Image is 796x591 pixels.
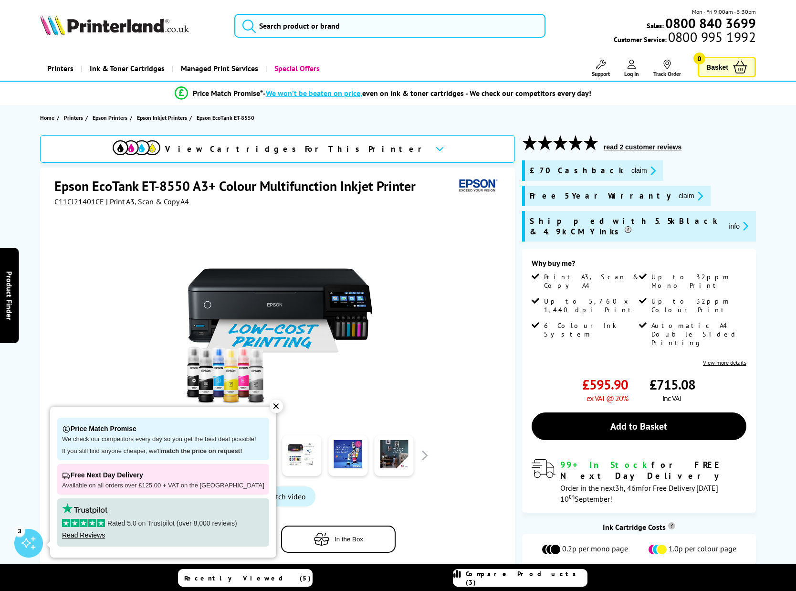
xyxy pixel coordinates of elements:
[64,113,85,123] a: Printers
[54,197,104,206] span: C11CJ21401CE
[669,544,736,555] span: 1.0p per colour page
[455,177,499,195] img: Epson
[62,482,264,490] p: Available on all orders over £125.00 + VAT on the [GEOGRAPHIC_DATA]
[647,21,664,30] span: Sales:
[62,422,264,435] p: Price Match Promise
[664,19,756,28] a: 0800 840 3699
[698,57,756,77] a: Basket 0
[62,519,105,527] img: stars-5.svg
[601,143,684,151] button: read 2 customer reviews
[197,113,254,123] span: Epson EcoTank ET-8550
[466,570,587,587] span: Compare Products (3)
[137,113,189,123] a: Epson Inkjet Printers
[544,297,637,314] span: Up to 5,760 x 1,440 dpi Print
[582,376,628,393] span: £595.90
[592,70,610,77] span: Support
[665,14,756,32] b: 0800 840 3699
[263,88,591,98] div: - even on ink & toner cartridges - We check our competitors every day!
[651,297,744,314] span: Up to 32ppm Colour Print
[662,393,682,403] span: inc VAT
[62,519,264,528] p: Rated 5.0 on Trustpilot (over 8,000 reviews)
[651,273,744,290] span: Up to 32ppm Mono Print
[703,359,746,366] a: View more details
[93,113,127,123] span: Epson Printers
[335,536,363,543] span: In the Box
[90,56,165,81] span: Ink & Toner Cartridges
[592,60,610,77] a: Support
[21,85,745,102] li: modal_Promise
[165,144,428,154] span: View Cartridges For This Printer
[668,522,675,529] sup: Cost per page
[197,113,257,123] a: Epson EcoTank ET-8550
[569,492,575,501] sup: th
[62,531,105,539] a: Read Reviews
[667,32,756,42] span: 0800 995 1992
[614,32,756,44] span: Customer Service:
[281,526,396,553] button: In the Box
[706,61,728,74] span: Basket
[62,447,264,455] p: If you still find anyone cheaper, we'll
[184,574,311,582] span: Recently Viewed (5)
[560,483,718,504] span: Order in the next for Free Delivery [DATE] 10 September!
[40,113,57,123] a: Home
[93,113,130,123] a: Epson Printers
[522,522,756,532] div: Ink Cartridge Costs
[532,412,746,440] a: Add to Basket
[81,56,172,81] a: Ink & Toner Cartridges
[530,216,721,237] span: Shipped with 5.5k Black & 4.9k CMY Inks
[113,140,160,155] img: cmyk-icon.svg
[265,56,327,81] a: Special Offers
[62,435,264,443] p: We check our competitors every day so you get the best deal possible!
[40,113,54,123] span: Home
[40,14,222,37] a: Printerland Logo
[270,400,283,413] div: ✕
[544,273,637,290] span: Print A3, Scan & Copy A4
[676,190,706,201] button: promo-description
[54,177,425,195] h1: Epson EcoTank ET-8550 A3+ Colour Multifunction Inkjet Printer
[562,544,628,555] span: 0.2p per mono page
[530,165,624,176] span: £70 Cashback
[14,526,25,536] div: 3
[453,569,587,587] a: Compare Products (3)
[40,56,81,81] a: Printers
[172,56,265,81] a: Managed Print Services
[185,225,372,412] img: Epson EcoTank ET-8550
[560,459,651,470] span: 99+ In Stock
[651,321,744,347] span: Automatic A4 Double Sided Printing
[532,258,746,273] div: Why buy me?
[161,447,242,454] strong: match the price on request!
[726,221,751,232] button: promo-description
[615,483,642,493] span: 3h, 46m
[64,113,83,123] span: Printers
[40,14,189,35] img: Printerland Logo
[544,321,637,338] span: 6 Colour Ink System
[62,469,264,482] p: Free Next Day Delivery
[649,376,695,393] span: £715.08
[624,70,639,77] span: Log In
[692,7,756,16] span: Mon - Fri 9:00am - 5:30pm
[624,60,639,77] a: Log In
[532,459,746,503] div: modal_delivery
[5,271,14,320] span: Product Finder
[530,190,671,201] span: Free 5 Year Warranty
[587,393,628,403] span: ex VAT @ 20%
[560,459,746,481] div: for FREE Next Day Delivery
[62,503,107,514] img: trustpilot rating
[234,14,545,38] input: Search product or brand
[193,88,263,98] span: Price Match Promise*
[266,492,306,501] span: Watch video
[653,60,681,77] a: Track Order
[242,486,315,507] a: Product_All_Videos
[693,53,705,64] span: 0
[106,197,189,206] span: | Print A3, Scan & Copy A4
[178,569,313,587] a: Recently Viewed (5)
[137,113,187,123] span: Epson Inkjet Printers
[266,88,362,98] span: We won’t be beaten on price,
[628,165,659,176] button: promo-description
